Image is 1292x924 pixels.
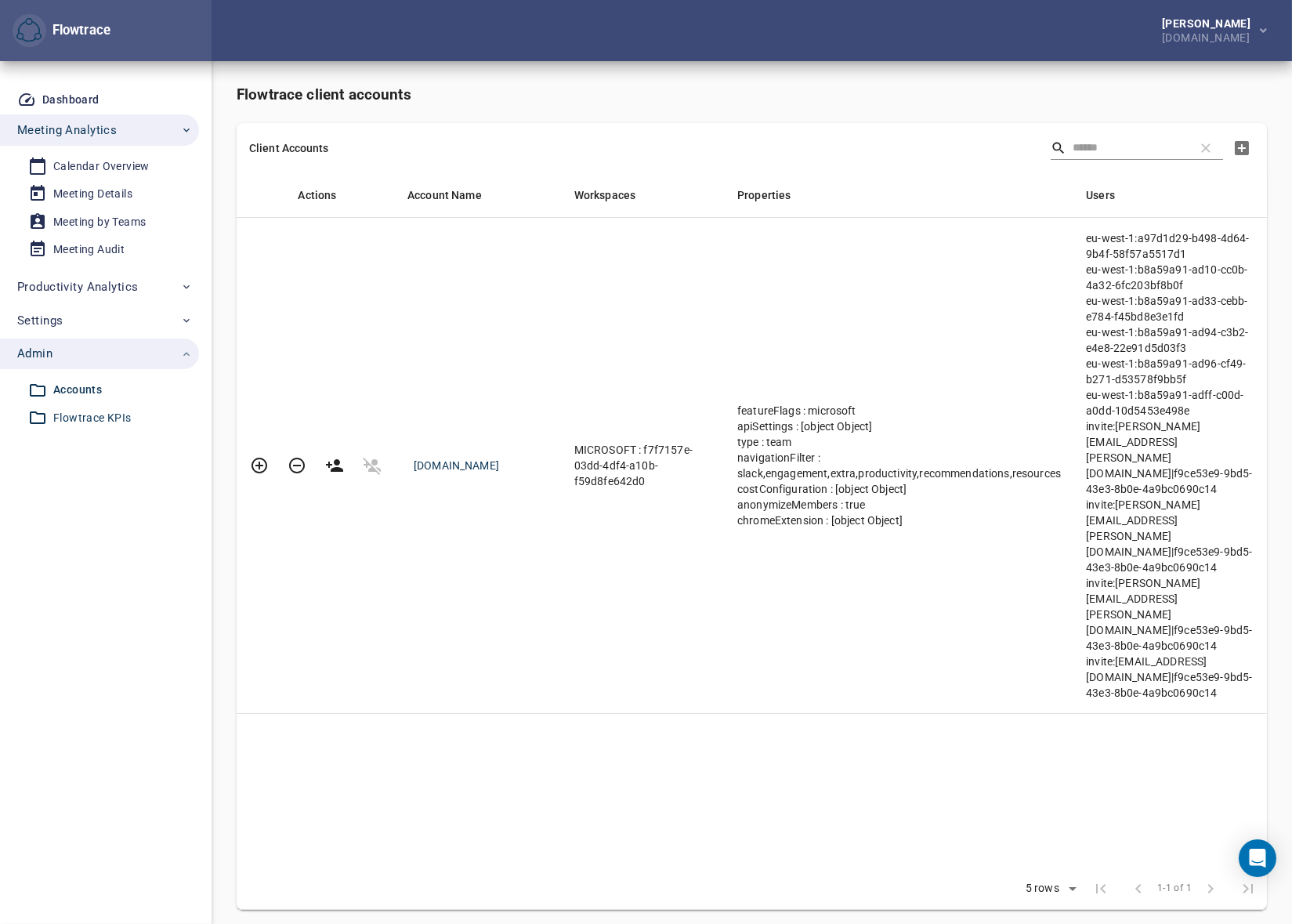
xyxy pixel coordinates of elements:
span: Settings [17,310,63,331]
button: Remove Property [278,447,316,484]
div: MICROSOFT : f7f7157e-03dd-4df4-a10b-f59d8fe642d0 [574,442,712,489]
span: Users [1086,186,1135,205]
div: invite:[PERSON_NAME][EMAIL_ADDRESS][PERSON_NAME][DOMAIN_NAME]|f9ce53e9-9bd5-43e3-8b0e-4a9bc0690c14 [1086,419,1254,497]
div: chromeExtension : [object Object] [737,513,1061,528]
span: Productivity Analytics [17,277,138,297]
div: anonymizeMembers : true [737,497,1061,513]
div: navigationFilter : slack,engagement,extra,productivity,recommendations,resources [737,450,1061,481]
div: eu-west-1:b8a59a91-ad33-cebb-e784-f45bd8e3e1fd [1086,293,1254,324]
span: Account Name [407,186,502,205]
h5: Flowtrace client accounts [237,86,1267,104]
button: [PERSON_NAME][DOMAIN_NAME] [1137,13,1279,48]
svg: Search [1051,140,1066,156]
div: type : team [737,434,1061,450]
div: Meeting Audit [53,240,125,259]
input: Search [1073,136,1182,160]
span: Remove User from Account [353,447,391,484]
div: eu-west-1:b8a59a91-adff-c00d-a0dd-10d5453e498e [1086,387,1254,419]
button: Add Client Account [1223,129,1261,167]
span: Meeting Analytics [17,120,117,140]
div: Calendar Overview [53,157,150,176]
div: eu-west-1:b8a59a91-ad94-c3b2-e4e8-22e91d5d03f3 [1086,324,1254,356]
div: eu-west-1:b8a59a91-ad10-cc0b-4a32-6fc203bf8b0f [1086,262,1254,293]
div: invite:[PERSON_NAME][EMAIL_ADDRESS][PERSON_NAME][DOMAIN_NAME]|f9ce53e9-9bd5-43e3-8b0e-4a9bc0690c14 [1086,497,1254,575]
div: invite:[PERSON_NAME][EMAIL_ADDRESS][PERSON_NAME][DOMAIN_NAME]|f9ce53e9-9bd5-43e3-8b0e-4a9bc0690c14 [1086,575,1254,654]
button: Add User to Account [316,447,353,484]
div: eu-west-1:a97d1d29-b498-4d64-9b4f-58f57a5517d1 [1086,230,1254,262]
div: invite:[EMAIL_ADDRESS][DOMAIN_NAME]|f9ce53e9-9bd5-43e3-8b0e-4a9bc0690c14 [1086,654,1254,701]
div: Accounts [53,380,102,400]
button: Add Property [241,447,278,484]
div: Workspaces [574,186,712,205]
div: Users [1086,186,1254,205]
div: featureFlags : microsoft [737,403,1061,419]
img: Flowtrace [16,18,42,43]
div: Meeting by Teams [53,212,146,232]
span: Previous Page [1120,870,1157,908]
div: [DOMAIN_NAME] [1162,29,1257,43]
button: Flowtrace [13,14,46,48]
span: Admin [17,343,52,364]
div: Dashboard [42,90,100,110]
div: Open Intercom Messenger [1239,839,1276,877]
div: Properties [737,186,1061,205]
div: 5 rows [1022,882,1063,895]
div: Account Name [407,186,549,205]
span: Workspaces [574,186,656,205]
div: [PERSON_NAME] [1162,18,1257,29]
div: Flowtrace [46,21,110,40]
div: Meeting Details [53,184,132,204]
a: [DOMAIN_NAME] [414,459,499,472]
div: eu-west-1:b8a59a91-ad96-cf49-b271-d53578f9bb5f [1086,356,1254,387]
span: First Page [1082,870,1120,908]
div: costConfiguration : [object Object] [737,481,1061,497]
div: 5 rows [1015,877,1082,900]
span: 1-1 of 1 [1157,881,1192,897]
span: Last Page [1229,870,1267,908]
h6: Client Accounts [249,140,329,156]
span: Properties [737,186,811,205]
div: Flowtrace KPIs [53,408,132,428]
div: apiSettings : [object Object] [737,419,1061,434]
span: Next Page [1192,870,1229,908]
div: Flowtrace [13,14,110,48]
